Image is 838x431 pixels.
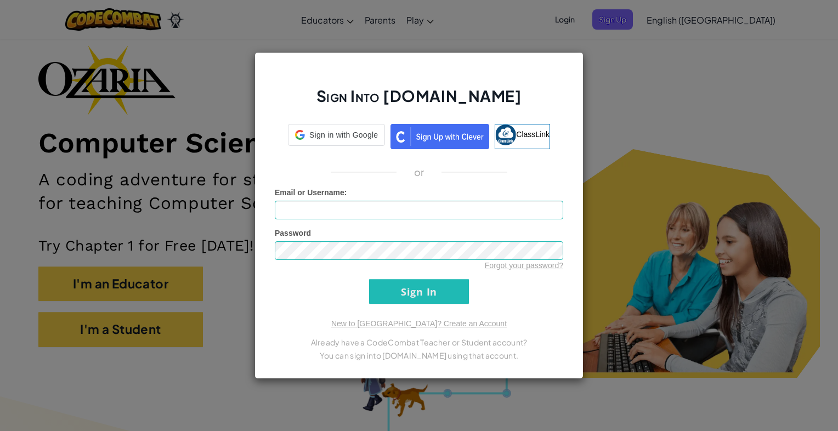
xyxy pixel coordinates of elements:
img: classlink-logo-small.png [495,124,516,145]
span: Email or Username [275,188,344,197]
a: Forgot your password? [485,261,563,270]
p: You can sign into [DOMAIN_NAME] using that account. [275,349,563,362]
h2: Sign Into [DOMAIN_NAME] [275,86,563,117]
span: ClassLink [516,130,550,139]
p: Already have a CodeCombat Teacher or Student account? [275,336,563,349]
input: Sign In [369,279,469,304]
img: clever_sso_button@2x.png [390,124,489,149]
label: : [275,187,347,198]
p: or [414,166,424,179]
a: New to [GEOGRAPHIC_DATA]? Create an Account [331,319,507,328]
a: Sign in with Google [288,124,385,149]
span: Sign in with Google [309,129,378,140]
span: Password [275,229,311,237]
div: Sign in with Google [288,124,385,146]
